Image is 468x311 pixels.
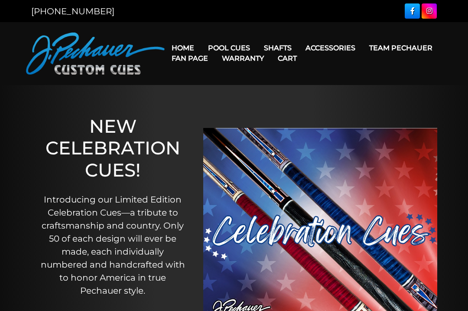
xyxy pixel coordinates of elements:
[39,115,186,181] h1: NEW CELEBRATION CUES!
[257,37,299,59] a: Shafts
[299,37,362,59] a: Accessories
[31,6,114,16] a: [PHONE_NUMBER]
[362,37,439,59] a: Team Pechauer
[165,47,215,69] a: Fan Page
[165,37,201,59] a: Home
[39,193,186,297] p: Introducing our Limited Edition Celebration Cues—a tribute to craftsmanship and country. Only 50 ...
[26,33,165,75] img: Pechauer Custom Cues
[271,47,304,69] a: Cart
[215,47,271,69] a: Warranty
[201,37,257,59] a: Pool Cues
